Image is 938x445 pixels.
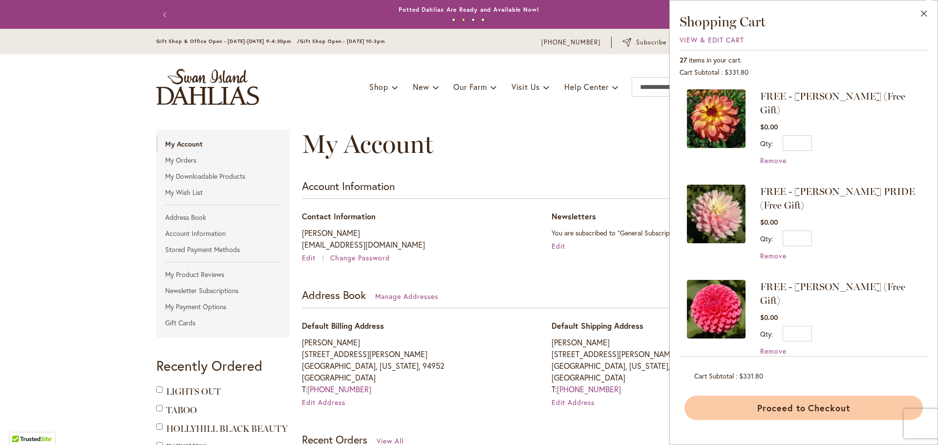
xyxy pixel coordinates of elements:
span: $331.80 [725,67,748,77]
a: My Payment Options [156,299,290,314]
p: You are subscribed to "General Subscription". [552,227,782,239]
a: TABOO [166,405,197,416]
address: [PERSON_NAME] [STREET_ADDRESS][PERSON_NAME] [GEOGRAPHIC_DATA], [US_STATE], 94952 [GEOGRAPHIC_DATA... [302,337,532,395]
span: Our Farm [453,82,487,92]
a: [PHONE_NUMBER] [541,38,600,47]
img: REBECCA LYNN (Free Gift) [687,280,746,339]
span: Gift Shop & Office Open - [DATE]-[DATE] 9-4:30pm / [156,38,300,44]
a: Edit Address [552,398,595,407]
label: Qty [760,234,773,243]
a: Remove [760,251,787,260]
span: Default Billing Address [302,320,384,331]
strong: Recently Ordered [156,357,262,375]
span: $331.80 [739,371,763,381]
span: Shopping Cart [680,13,766,30]
label: Qty [760,329,773,339]
a: Change Password [330,253,390,262]
img: MAI TAI (Free Gift) [687,89,746,148]
label: Qty [760,139,773,148]
span: My Account [302,128,433,159]
a: [PHONE_NUMBER] [557,384,621,394]
a: My Wish List [156,185,290,200]
a: Potted Dahlias Are Ready and Available Now! [399,6,539,13]
button: Proceed to Checkout [684,396,923,420]
a: Edit [302,253,328,262]
button: Previous [156,5,176,24]
strong: My Account [156,137,290,151]
strong: Account Information [302,179,395,193]
span: $0.00 [760,217,778,227]
a: store logo [156,69,259,105]
span: Cart Subtotal [680,67,719,77]
span: Visit Us [512,82,540,92]
a: My Orders [156,153,290,168]
a: My Product Reviews [156,267,290,282]
span: FREE - [PERSON_NAME] PRIDE (Free Gift) [760,186,915,211]
p: [PERSON_NAME] [EMAIL_ADDRESS][DOMAIN_NAME] [302,227,532,251]
a: Address Book [156,210,290,225]
span: FREE - [PERSON_NAME] (Free Gift) [760,281,905,306]
strong: Address Book [302,288,366,302]
span: Gift Shop Open - [DATE] 10-3pm [300,38,385,44]
button: 3 of 4 [471,18,475,21]
address: [PERSON_NAME] [STREET_ADDRESS][PERSON_NAME] [GEOGRAPHIC_DATA], [US_STATE], 94952 [GEOGRAPHIC_DATA... [552,337,782,395]
a: [PHONE_NUMBER] [307,384,371,394]
span: Subscribe [636,38,667,47]
a: Edit Address [302,398,345,407]
span: items in your cart. [689,55,742,64]
span: 27 [680,55,687,64]
span: Cart Subtotal [694,371,734,381]
a: Gift Cards [156,316,290,330]
img: CHILSON'S PRIDE (Free Gift) [687,185,746,243]
span: Help Center [564,82,609,92]
span: FREE - [PERSON_NAME] (Free Gift) [760,90,905,116]
a: LIGHTS OUT [166,386,221,397]
a: Manage Addresses [375,292,438,301]
span: New [413,82,429,92]
button: 1 of 4 [452,18,455,21]
span: Edit [302,253,316,262]
span: $0.00 [760,122,778,131]
a: Edit [552,241,565,251]
a: View & Edit Cart [680,35,744,44]
span: $0.00 [760,313,778,322]
span: Default Shipping Address [552,320,643,331]
a: My Downloadable Products [156,169,290,184]
a: Subscribe [622,38,667,47]
button: 4 of 4 [481,18,485,21]
a: Remove [760,156,787,165]
a: HOLLYHILL BLACK BEAUTY [166,424,287,434]
a: Remove [760,346,787,356]
a: Account Information [156,226,290,241]
a: Stored Payment Methods [156,242,290,257]
button: 2 of 4 [462,18,465,21]
span: Contact Information [302,211,376,221]
iframe: Launch Accessibility Center [7,410,35,438]
span: Newsletters [552,211,596,221]
a: Newsletter Subscriptions [156,283,290,298]
span: Shop [369,82,388,92]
